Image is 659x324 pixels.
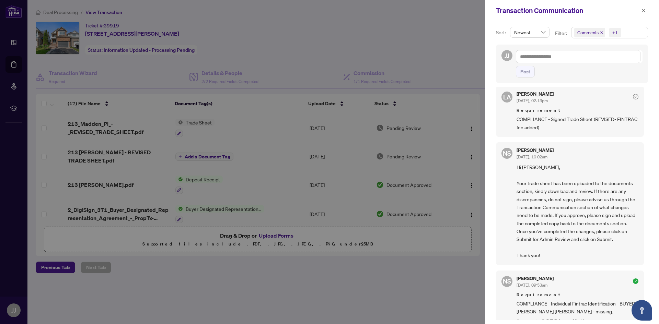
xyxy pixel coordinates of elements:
h5: [PERSON_NAME] [517,276,554,281]
span: [DATE], 02:13pm [517,98,548,103]
button: Open asap [632,300,652,321]
span: [DATE], 09:53am [517,283,547,288]
span: Comments [577,29,599,36]
span: close [600,31,603,34]
span: Comments [574,28,605,37]
span: [DATE], 10:02am [517,154,547,159]
h5: [PERSON_NAME] [517,92,554,96]
span: check-circle [633,94,638,99]
span: NS [503,148,511,158]
p: Filter: [555,29,568,37]
span: NS [503,276,511,286]
div: Transaction Communication [496,5,639,16]
span: COMPLIANCE - Signed Trade Sheet (REVISED- FINTRAC fee added) [517,115,638,131]
span: Requirement [517,291,638,298]
span: LA [503,92,511,102]
span: [DATE], 02:11pm [542,318,592,324]
div: +1 [612,29,618,36]
h5: [PERSON_NAME] [517,148,554,153]
span: Requirement [517,107,638,114]
span: close [641,8,646,13]
span: JJ [505,51,509,60]
p: Sort: [496,29,507,36]
span: check-circle [633,278,638,284]
span: Hi [PERSON_NAME], Your trade sheet has been uploaded to the documents section, kindly download an... [517,163,638,260]
span: COMPLIANCE - Individual Fintrac Identification - BUYER - [PERSON_NAME] [PERSON_NAME] - missing. [517,300,638,316]
span: Newest [514,27,545,37]
button: Post [516,66,535,77]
